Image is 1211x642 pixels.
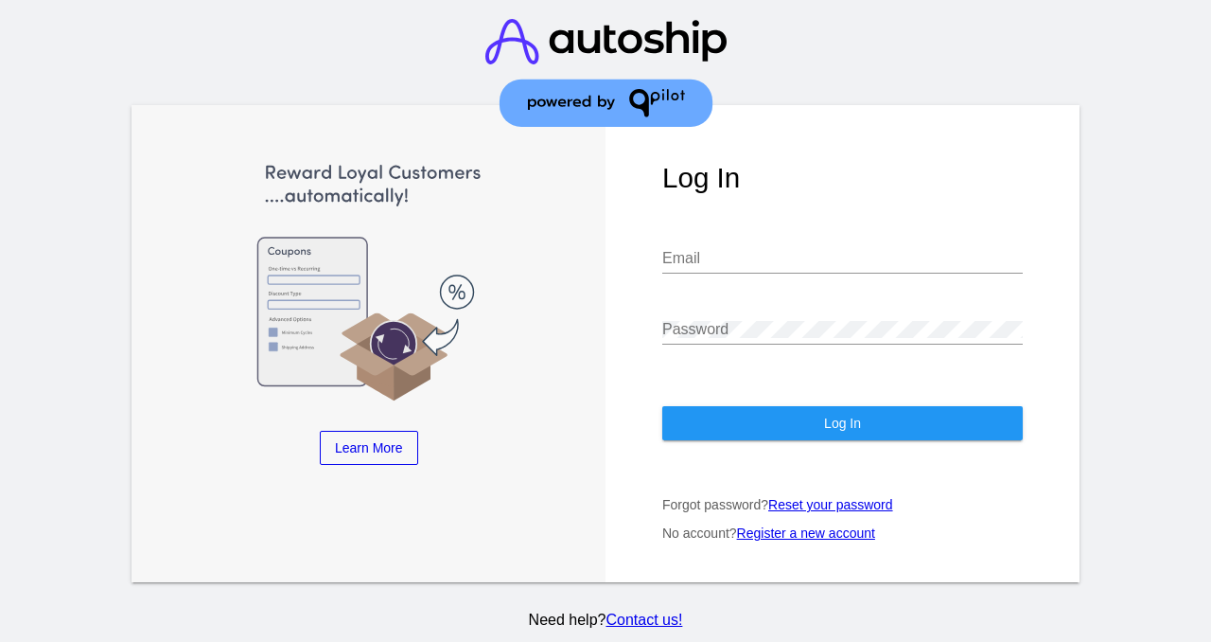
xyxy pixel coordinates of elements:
[335,440,403,455] span: Learn More
[605,612,682,628] a: Contact us!
[662,406,1023,440] button: Log In
[737,526,875,541] a: Register a new account
[662,250,1023,267] input: Email
[768,497,893,512] a: Reset your password
[662,162,1023,194] h1: Log In
[662,526,1023,541] p: No account?
[320,431,418,465] a: Learn More
[824,416,861,431] span: Log In
[662,497,1023,512] p: Forgot password?
[128,612,1083,629] p: Need help?
[188,162,549,402] img: Apply Coupons Automatically to Scheduled Orders with QPilot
